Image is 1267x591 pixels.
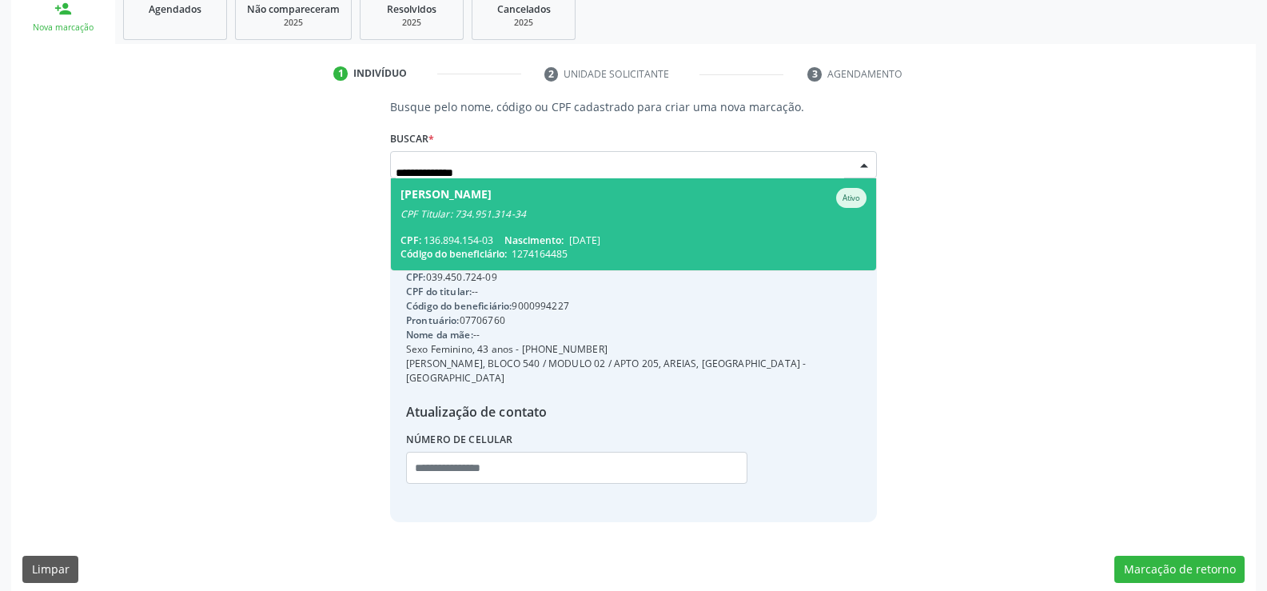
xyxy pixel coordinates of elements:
[406,299,861,313] div: 9000994227
[406,357,861,385] div: [PERSON_NAME], BLOCO 540 / MODULO 02 / APTO 205, AREIAS, [GEOGRAPHIC_DATA] - [GEOGRAPHIC_DATA]
[400,234,867,247] div: 136.894.154-03
[149,2,201,16] span: Agendados
[843,193,860,203] small: Ativo
[406,313,861,328] div: 07706760
[247,2,340,16] span: Não compareceram
[512,247,568,261] span: 1274164485
[390,126,434,151] label: Buscar
[497,2,551,16] span: Cancelados
[22,22,104,34] div: Nova marcação
[406,285,861,299] div: --
[406,427,513,452] label: Número de celular
[400,234,421,247] span: CPF:
[406,313,460,327] span: Prontuário:
[406,285,472,298] span: CPF do titular:
[353,66,407,81] div: Indivíduo
[406,402,861,421] div: Atualização de contato
[406,342,861,357] div: Sexo Feminino, 43 anos - [PHONE_NUMBER]
[406,270,426,284] span: CPF:
[406,299,512,313] span: Código do beneficiário:
[504,234,564,247] span: Nascimento:
[400,188,492,208] div: [PERSON_NAME]
[247,17,340,29] div: 2025
[387,2,436,16] span: Resolvidos
[390,98,877,115] p: Busque pelo nome, código ou CPF cadastrado para criar uma nova marcação.
[333,66,348,81] div: 1
[569,234,600,247] span: [DATE]
[1114,556,1245,583] button: Marcação de retorno
[406,328,861,342] div: --
[22,556,78,583] button: Limpar
[406,270,861,285] div: 039.450.724-09
[372,17,452,29] div: 2025
[484,17,564,29] div: 2025
[406,328,473,341] span: Nome da mãe:
[400,208,867,221] div: CPF Titular: 734.951.314-34
[400,247,507,261] span: Código do beneficiário:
